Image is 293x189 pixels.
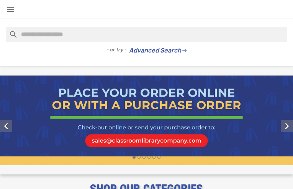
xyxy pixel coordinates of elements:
input: Search [6,27,287,42]
span: - or try - [106,46,129,54]
i:  [281,120,293,132]
a: Advanced Search→ [129,47,187,54]
i: search [6,27,15,36]
span: → [181,47,187,54]
i:  [6,5,15,14]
